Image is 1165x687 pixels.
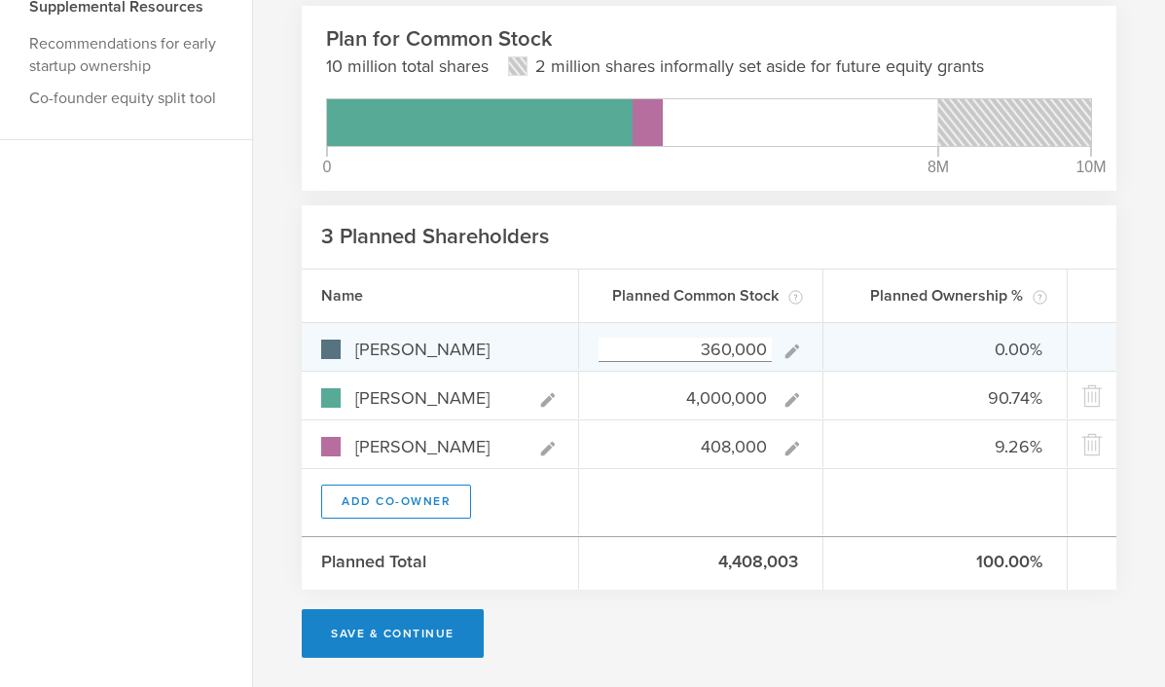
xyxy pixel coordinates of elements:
div: 100.00% [823,537,1068,590]
a: Co-founder equity split tool [29,89,216,108]
iframe: Chat Widget [1068,535,1165,629]
input: Enter # of shares [599,435,772,459]
button: Save & Continue [302,609,484,658]
input: Enter co-owner name [350,435,528,459]
input: Enter co-owner name [350,386,528,411]
div: 10M [1075,160,1106,175]
div: Planned Common Stock [579,270,823,322]
h2: 3 Planned Shareholders [321,223,549,251]
input: Enter # of shares [599,386,772,411]
input: Enter # of shares [599,338,772,362]
p: 10 million total shares [326,54,489,79]
p: 2 million shares informally set aside for future equity grants [535,54,984,79]
h2: Plan for Common Stock [326,25,1092,54]
div: 0 [323,160,332,175]
a: Recommendations for early startup ownership [29,34,216,76]
div: 4,408,003 [579,537,823,590]
div: Planned Total [302,537,579,590]
input: Enter co-owner name [350,338,559,362]
button: Add Co-Owner [321,485,471,519]
div: Planned Ownership % [823,270,1068,322]
div: Name [302,270,579,322]
div: 8M [928,160,949,175]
